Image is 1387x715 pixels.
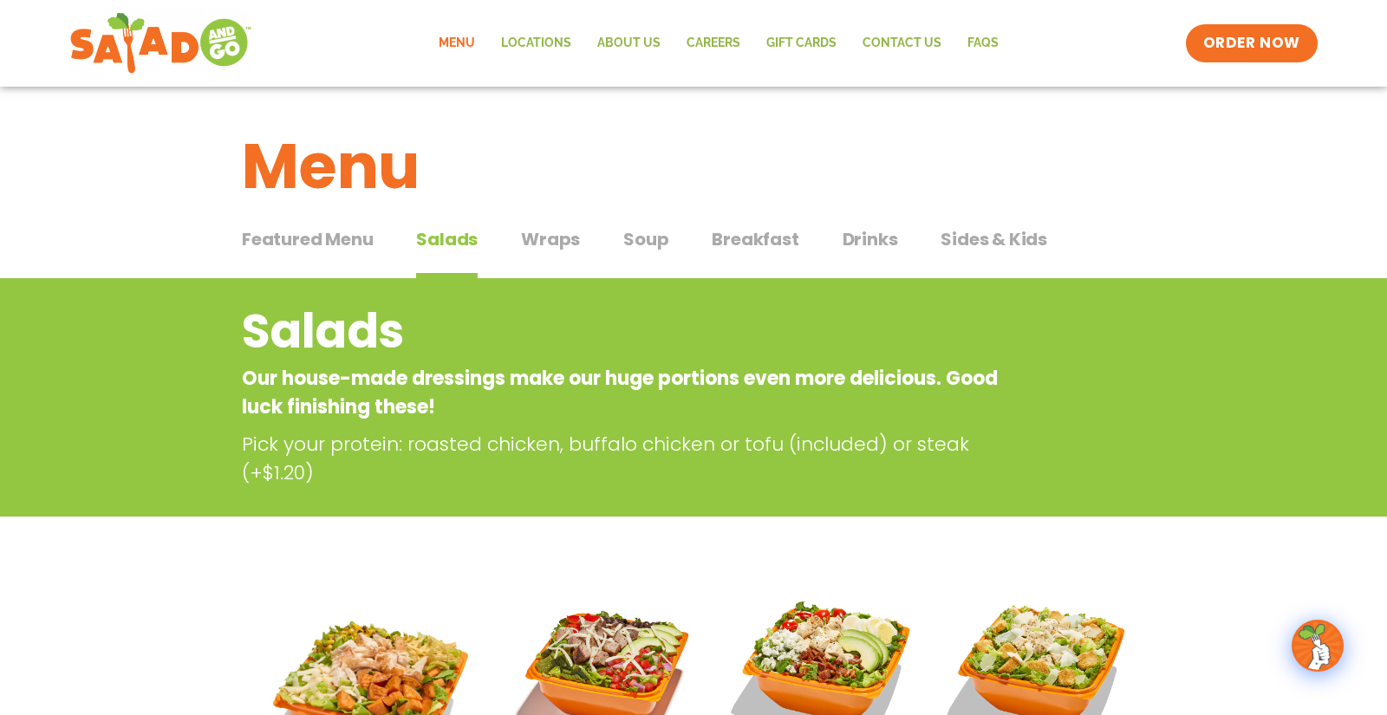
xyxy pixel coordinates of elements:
img: new-SAG-logo-768×292 [69,9,252,78]
img: wpChatIcon [1293,621,1342,670]
a: ORDER NOW [1186,24,1318,62]
h2: Salads [242,296,1006,367]
span: Salads [416,226,478,252]
a: FAQs [954,23,1012,63]
a: Contact Us [850,23,954,63]
span: Breakfast [712,226,798,252]
h1: Menu [242,120,1145,213]
a: Careers [674,23,753,63]
span: Soup [623,226,668,252]
a: GIFT CARDS [753,23,850,63]
span: Wraps [521,226,580,252]
p: Our house-made dressings make our huge portions even more delicious. Good luck finishing these! [242,364,1006,421]
a: About Us [584,23,674,63]
div: Tabbed content [242,220,1145,279]
a: Locations [488,23,584,63]
span: Featured Menu [242,226,373,252]
span: Sides & Kids [941,226,1047,252]
span: Drinks [843,226,898,252]
p: Pick your protein: roasted chicken, buffalo chicken or tofu (included) or steak (+$1.20) [242,430,1013,487]
a: Menu [426,23,488,63]
nav: Menu [426,23,1012,63]
span: ORDER NOW [1203,33,1300,54]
